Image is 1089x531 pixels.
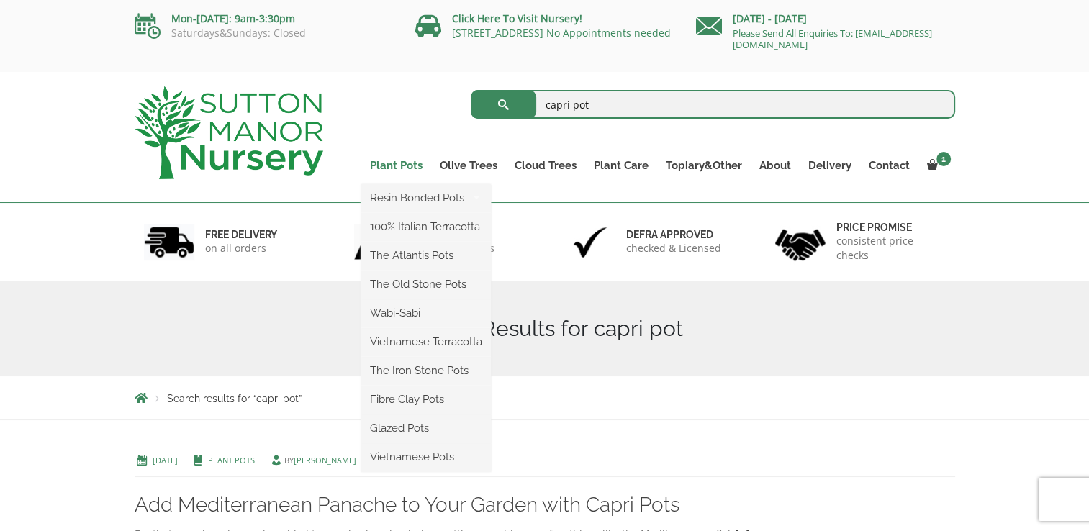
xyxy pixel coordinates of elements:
p: checked & Licensed [626,241,721,255]
a: Topiary&Other [657,155,751,176]
a: 1 [918,155,955,176]
a: The Atlantis Pots [361,245,491,266]
a: Vietnamese Pots [361,446,491,468]
a: [STREET_ADDRESS] No Appointments needed [452,26,671,40]
h6: Price promise [836,221,946,234]
a: Cloud Trees [506,155,585,176]
a: Plant Care [585,155,657,176]
img: 4.jpg [775,220,826,264]
a: The Old Stone Pots [361,273,491,295]
img: 2.jpg [354,224,405,260]
p: consistent price checks [836,234,946,263]
img: logo [135,86,323,179]
p: Mon-[DATE]: 9am-3:30pm [135,10,394,27]
span: Search results for “capri pot” [167,393,302,404]
nav: Breadcrumbs [135,392,955,404]
a: 100% Italian Terracotta [361,216,491,237]
span: 1 [936,152,951,166]
span: by [269,455,356,466]
a: Delivery [800,155,860,176]
a: Glazed Pots [361,417,491,439]
a: Please Send All Enquiries To: [EMAIL_ADDRESS][DOMAIN_NAME] [733,27,932,51]
a: Contact [860,155,918,176]
a: Plant Pots [208,455,255,466]
a: About [751,155,800,176]
a: Add Mediterranean Panache to Your Garden with Capri Pots [135,493,679,517]
p: [DATE] - [DATE] [696,10,955,27]
a: Click Here To Visit Nursery! [452,12,582,25]
h1: Search Results for capri pot [135,316,955,342]
h6: Defra approved [626,228,721,241]
a: The Iron Stone Pots [361,360,491,381]
a: Resin Bonded Pots [361,187,491,209]
input: Search... [471,90,955,119]
p: Saturdays&Sundays: Closed [135,27,394,39]
p: on all orders [205,241,277,255]
a: [PERSON_NAME] [294,455,356,466]
a: Olive Trees [431,155,506,176]
img: 3.jpg [565,224,615,260]
a: Vietnamese Terracotta [361,331,491,353]
a: Wabi-Sabi [361,302,491,324]
a: Plant Pots [361,155,431,176]
img: 1.jpg [144,224,194,260]
a: Fibre Clay Pots [361,389,491,410]
h6: FREE DELIVERY [205,228,277,241]
a: [DATE] [153,455,178,466]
